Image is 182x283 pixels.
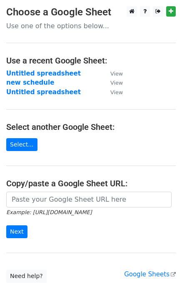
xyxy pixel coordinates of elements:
a: Untitled spreadsheet [6,70,81,77]
a: Google Sheets [124,271,176,278]
h4: Copy/paste a Google Sheet URL: [6,178,176,188]
h3: Choose a Google Sheet [6,6,176,18]
small: View [110,71,123,77]
p: Use one of the options below... [6,22,176,30]
input: Paste your Google Sheet URL here [6,192,172,207]
a: new schedule [6,79,54,86]
iframe: Chat Widget [140,243,182,283]
small: View [110,80,123,86]
h4: Select another Google Sheet: [6,122,176,132]
a: View [102,70,123,77]
a: View [102,79,123,86]
small: Example: [URL][DOMAIN_NAME] [6,209,92,215]
h4: Use a recent Google Sheet: [6,56,176,66]
small: View [110,89,123,95]
a: View [102,88,123,96]
input: Next [6,225,27,238]
a: Select... [6,138,37,151]
a: Need help? [6,270,47,283]
a: Untitled spreadsheet [6,88,81,96]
